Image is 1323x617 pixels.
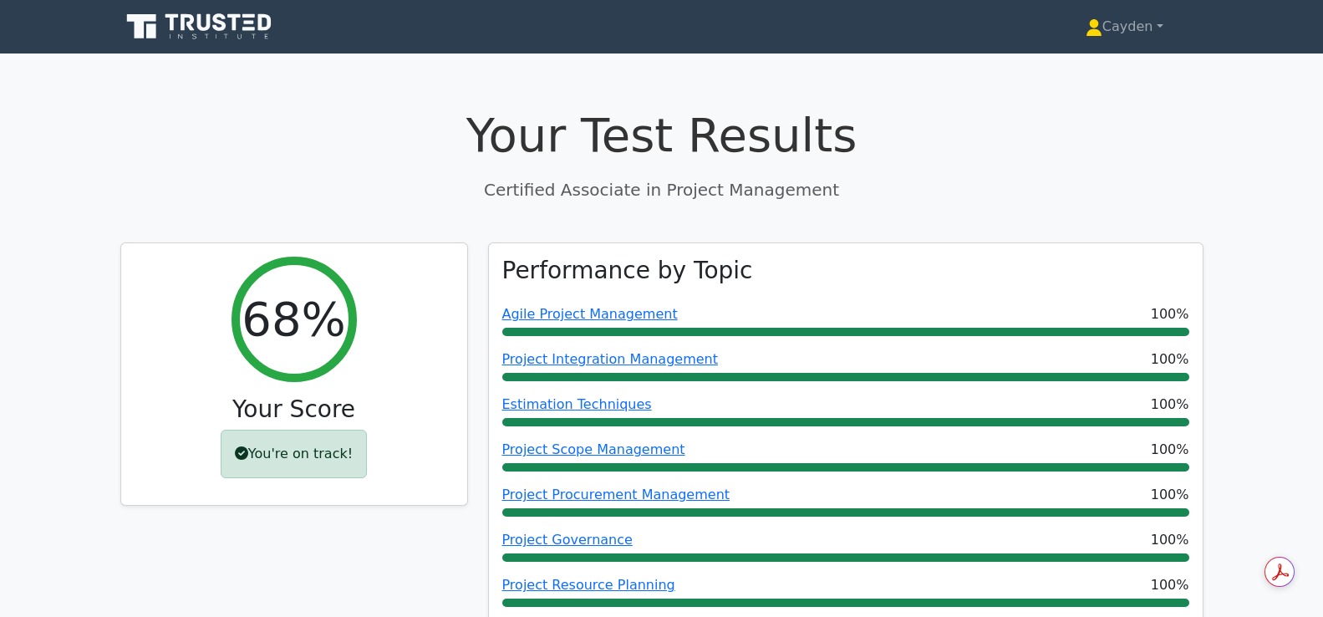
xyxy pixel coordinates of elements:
[135,395,454,424] h3: Your Score
[1151,349,1189,370] span: 100%
[502,441,685,457] a: Project Scope Management
[1046,10,1203,43] a: Cayden
[1151,440,1189,460] span: 100%
[242,291,345,347] h2: 68%
[221,430,367,478] div: You're on track!
[502,532,633,548] a: Project Governance
[502,396,652,412] a: Estimation Techniques
[502,577,675,593] a: Project Resource Planning
[120,107,1203,163] h1: Your Test Results
[120,177,1203,202] p: Certified Associate in Project Management
[502,306,678,322] a: Agile Project Management
[502,487,730,502] a: Project Procurement Management
[1151,485,1189,505] span: 100%
[1151,530,1189,550] span: 100%
[502,257,753,285] h3: Performance by Topic
[1151,304,1189,324] span: 100%
[1151,395,1189,415] span: 100%
[1151,575,1189,595] span: 100%
[502,351,718,367] a: Project Integration Management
